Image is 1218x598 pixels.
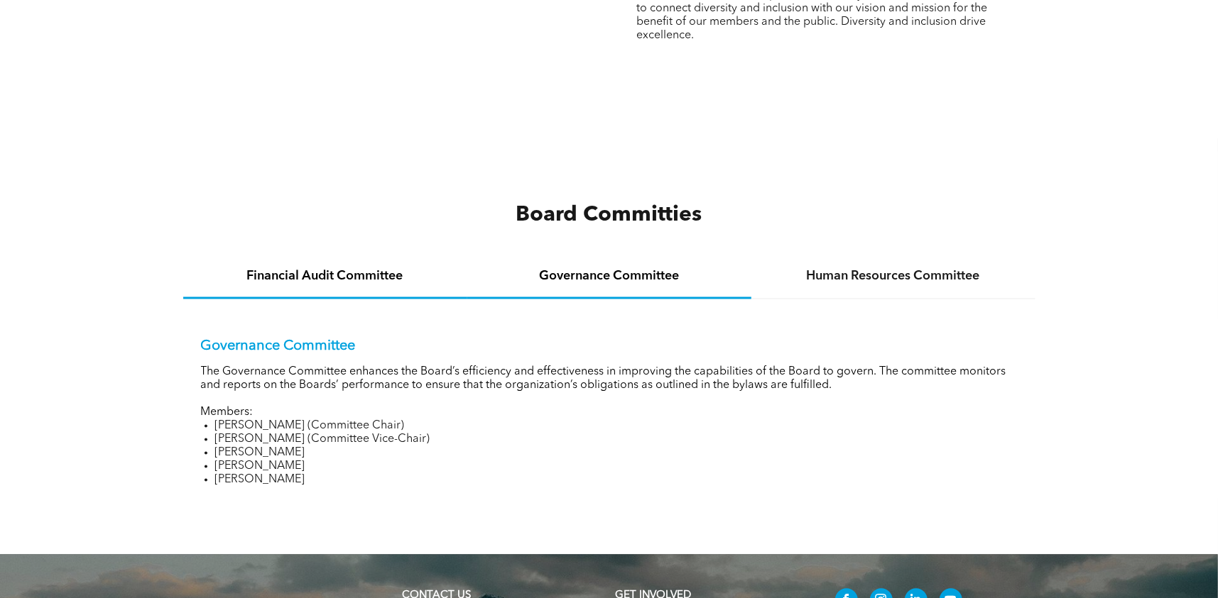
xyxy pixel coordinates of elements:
[764,269,1023,284] h4: Human Resources Committee
[516,205,702,226] span: Board Committies
[215,420,1018,433] li: [PERSON_NAME] (Committee Chair)
[215,460,1018,474] li: [PERSON_NAME]
[196,269,455,284] h4: Financial Audit Committee
[201,366,1018,393] p: The Governance Committee enhances the Board’s efficiency and effectiveness in improving the capab...
[480,269,739,284] h4: Governance Committee
[215,433,1018,447] li: [PERSON_NAME] (Committee Vice-Chair)
[215,474,1018,487] li: [PERSON_NAME]
[201,406,1018,420] p: Members:
[215,447,1018,460] li: [PERSON_NAME]
[201,338,1018,355] p: Governance Committee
